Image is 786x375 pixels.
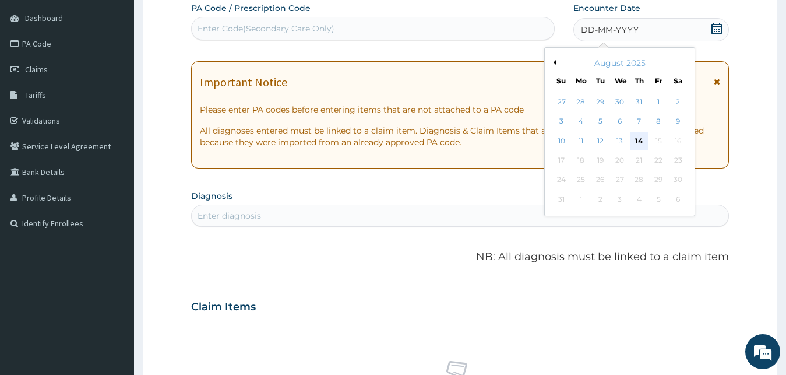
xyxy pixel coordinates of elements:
[591,132,609,150] div: Choose Tuesday, August 12th, 2025
[572,152,590,169] div: Not available Monday, August 18th, 2025
[25,90,46,100] span: Tariffs
[591,93,609,111] div: Choose Tuesday, July 29th, 2025
[591,113,609,131] div: Choose Tuesday, August 5th, 2025
[553,113,570,131] div: Choose Sunday, August 3rd, 2025
[581,24,639,36] span: DD-MM-YYYY
[611,191,628,208] div: Not available Wednesday, September 3rd, 2025
[572,93,590,111] div: Choose Monday, July 28th, 2025
[650,132,667,150] div: Not available Friday, August 15th, 2025
[553,171,570,189] div: Not available Sunday, August 24th, 2025
[591,191,609,208] div: Not available Tuesday, September 2nd, 2025
[553,191,570,208] div: Not available Sunday, August 31st, 2025
[650,191,667,208] div: Not available Friday, September 5th, 2025
[650,93,667,111] div: Choose Friday, August 1st, 2025
[573,2,640,14] label: Encounter Date
[669,171,686,189] div: Not available Saturday, August 30th, 2025
[669,191,686,208] div: Not available Saturday, September 6th, 2025
[200,125,721,148] p: All diagnoses entered must be linked to a claim item. Diagnosis & Claim Items that are visible bu...
[25,13,63,23] span: Dashboard
[650,152,667,169] div: Not available Friday, August 22nd, 2025
[654,76,664,86] div: Fr
[630,132,648,150] div: Choose Thursday, August 14th, 2025
[673,76,683,86] div: Sa
[572,113,590,131] div: Choose Monday, August 4th, 2025
[630,171,648,189] div: Not available Thursday, August 28th, 2025
[191,301,256,314] h3: Claim Items
[572,191,590,208] div: Not available Monday, September 1st, 2025
[611,93,628,111] div: Choose Wednesday, July 30th, 2025
[549,57,690,69] div: August 2025
[669,113,686,131] div: Choose Saturday, August 9th, 2025
[630,152,648,169] div: Not available Thursday, August 21st, 2025
[6,251,222,292] textarea: Type your message and hit 'Enter'
[551,59,556,65] button: Previous Month
[611,132,628,150] div: Choose Wednesday, August 13th, 2025
[191,250,729,265] p: NB: All diagnosis must be linked to a claim item
[595,76,605,86] div: Tu
[556,76,566,86] div: Su
[25,64,48,75] span: Claims
[552,93,688,209] div: month 2025-08
[630,191,648,208] div: Not available Thursday, September 4th, 2025
[191,190,232,202] label: Diagnosis
[669,93,686,111] div: Choose Saturday, August 2nd, 2025
[634,76,644,86] div: Th
[572,132,590,150] div: Choose Monday, August 11th, 2025
[198,23,334,34] div: Enter Code(Secondary Care Only)
[553,132,570,150] div: Choose Sunday, August 10th, 2025
[615,76,625,86] div: We
[611,113,628,131] div: Choose Wednesday, August 6th, 2025
[591,152,609,169] div: Not available Tuesday, August 19th, 2025
[611,152,628,169] div: Not available Wednesday, August 20th, 2025
[553,93,570,111] div: Choose Sunday, July 27th, 2025
[630,93,648,111] div: Choose Thursday, July 31st, 2025
[191,6,219,34] div: Minimize live chat window
[198,210,261,222] div: Enter diagnosis
[650,113,667,131] div: Choose Friday, August 8th, 2025
[630,113,648,131] div: Choose Thursday, August 7th, 2025
[572,171,590,189] div: Not available Monday, August 25th, 2025
[650,171,667,189] div: Not available Friday, August 29th, 2025
[611,171,628,189] div: Not available Wednesday, August 27th, 2025
[200,76,287,89] h1: Important Notice
[191,2,311,14] label: PA Code / Prescription Code
[68,113,161,231] span: We're online!
[200,104,721,115] p: Please enter PA codes before entering items that are not attached to a PA code
[576,76,586,86] div: Mo
[22,58,47,87] img: d_794563401_company_1708531726252_794563401
[553,152,570,169] div: Not available Sunday, August 17th, 2025
[669,152,686,169] div: Not available Saturday, August 23rd, 2025
[669,132,686,150] div: Not available Saturday, August 16th, 2025
[591,171,609,189] div: Not available Tuesday, August 26th, 2025
[61,65,196,80] div: Chat with us now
